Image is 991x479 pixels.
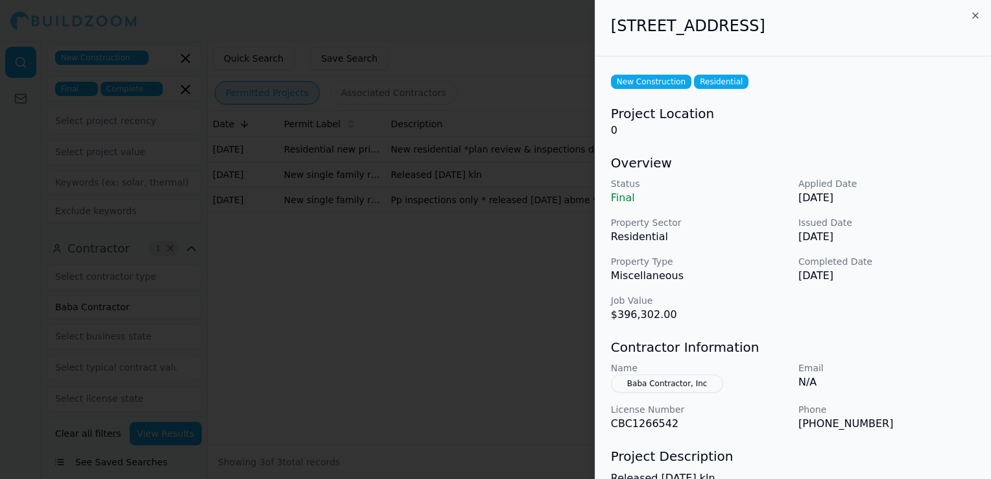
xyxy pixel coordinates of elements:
button: Baba Contractor, Inc [611,375,724,393]
p: Miscellaneous [611,268,788,284]
p: N/A [798,375,975,390]
p: License Number [611,403,788,416]
p: [DATE] [798,268,975,284]
p: Residential [611,229,788,245]
p: Applied Date [798,177,975,190]
p: Property Type [611,255,788,268]
h3: Contractor Information [611,338,975,356]
h3: Overview [611,154,975,172]
p: Phone [798,403,975,416]
p: [DATE] [798,190,975,206]
p: Job Value [611,294,788,307]
p: [DATE] [798,229,975,245]
p: Property Sector [611,216,788,229]
p: $396,302.00 [611,307,788,323]
div: 0 [611,104,975,138]
p: Issued Date [798,216,975,229]
p: Status [611,177,788,190]
p: Completed Date [798,255,975,268]
p: [PHONE_NUMBER] [798,416,975,432]
span: New Construction [611,75,691,89]
p: CBC1266542 [611,416,788,432]
p: Final [611,190,788,206]
h2: [STREET_ADDRESS] [611,16,975,36]
span: Residential [694,75,748,89]
p: Name [611,362,788,375]
h3: Project Description [611,447,975,465]
p: Email [798,362,975,375]
h3: Project Location [611,104,975,123]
